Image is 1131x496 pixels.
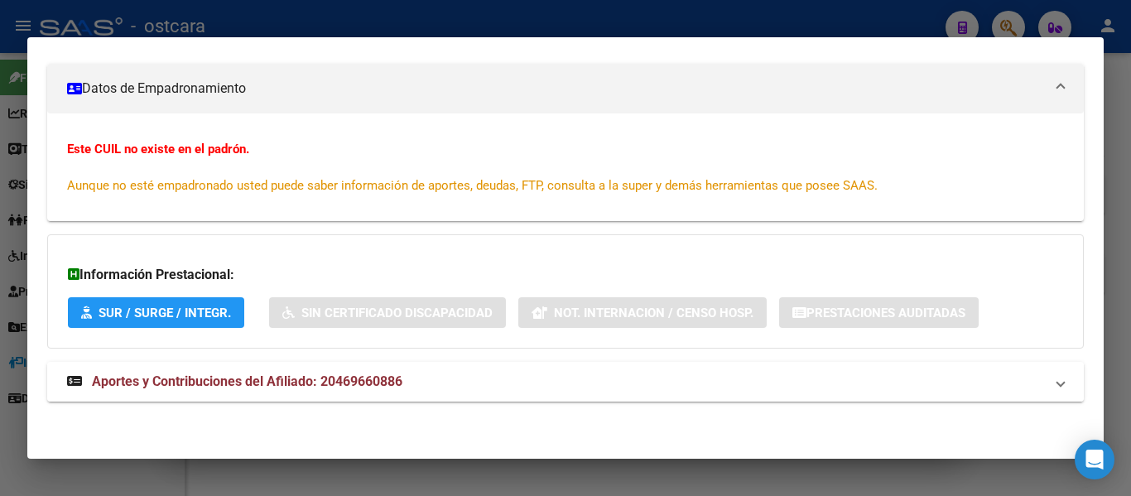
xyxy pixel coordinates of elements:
strong: Este CUIL no existe en el padrón. [67,142,249,157]
button: Not. Internacion / Censo Hosp. [518,297,767,328]
span: Prestaciones Auditadas [806,306,965,320]
mat-expansion-panel-header: Aportes y Contribuciones del Afiliado: 20469660886 [47,362,1084,402]
div: Datos de Empadronamiento [47,113,1084,221]
span: Sin Certificado Discapacidad [301,306,493,320]
span: SUR / SURGE / INTEGR. [99,306,231,320]
span: Aportes y Contribuciones del Afiliado: 20469660886 [92,373,402,389]
span: Aunque no esté empadronado usted puede saber información de aportes, deudas, FTP, consulta a la s... [67,178,878,193]
button: Sin Certificado Discapacidad [269,297,506,328]
span: Not. Internacion / Censo Hosp. [554,306,753,320]
button: SUR / SURGE / INTEGR. [68,297,244,328]
button: Prestaciones Auditadas [779,297,979,328]
h3: Información Prestacional: [68,265,1063,285]
mat-panel-title: Datos de Empadronamiento [67,79,1044,99]
div: Open Intercom Messenger [1075,440,1114,479]
mat-expansion-panel-header: Datos de Empadronamiento [47,64,1084,113]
